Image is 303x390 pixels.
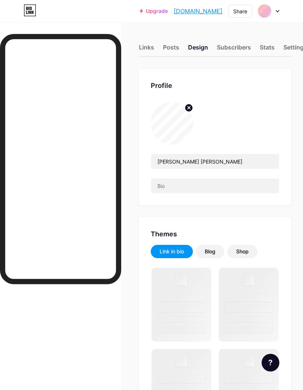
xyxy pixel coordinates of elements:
div: Stats [260,43,275,56]
input: Name [151,154,279,169]
div: Link in bio [160,248,184,255]
input: Bio [151,178,279,193]
div: Posts [163,43,179,56]
div: Blog [205,248,215,255]
div: Share [233,7,247,15]
a: Upgrade [140,8,168,14]
div: Profile [151,81,279,90]
div: Design [188,43,208,56]
div: Themes [151,229,279,239]
div: Subscribers [217,43,251,56]
a: [DOMAIN_NAME] [174,7,222,16]
div: Links [139,43,154,56]
div: Shop [236,248,249,255]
